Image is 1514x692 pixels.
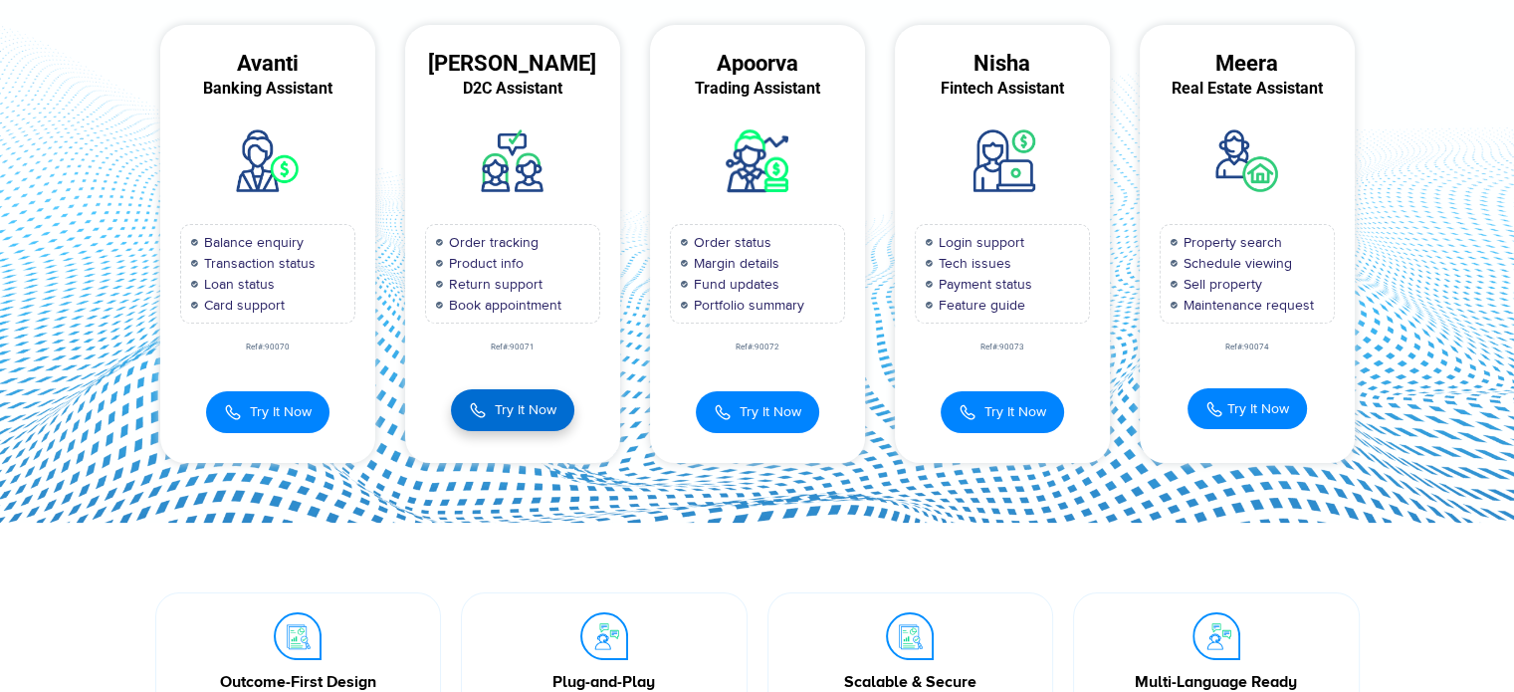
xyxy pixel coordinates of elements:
[405,55,620,73] div: [PERSON_NAME]
[1205,400,1223,418] img: Call Icon
[740,401,801,422] span: Try It Now
[1140,55,1355,73] div: Meera
[650,55,865,73] div: Apoorva
[934,295,1025,316] span: Feature guide
[941,391,1064,433] button: Try It Now
[1140,80,1355,98] div: Real Estate Assistant
[444,295,561,316] span: Book appointment
[469,399,487,421] img: Call Icon
[1179,232,1282,253] span: Property search
[650,80,865,98] div: Trading Assistant
[895,55,1110,73] div: Nisha
[405,80,620,98] div: D2C Assistant
[495,399,556,420] span: Try It Now
[160,55,375,73] div: Avanti
[199,232,304,253] span: Balance enquiry
[444,274,542,295] span: Return support
[959,401,976,423] img: Call Icon
[934,232,1024,253] span: Login support
[444,232,539,253] span: Order tracking
[1179,274,1262,295] span: Sell property
[206,391,329,433] button: Try It Now
[895,80,1110,98] div: Fintech Assistant
[199,274,275,295] span: Loan status
[224,401,242,423] img: Call Icon
[689,232,771,253] span: Order status
[451,389,574,431] button: Try It Now
[689,274,779,295] span: Fund updates
[689,295,804,316] span: Portfolio summary
[1179,253,1292,274] span: Schedule viewing
[1140,344,1355,351] div: Ref#:90074
[250,401,312,422] span: Try It Now
[199,295,285,316] span: Card support
[160,80,375,98] div: Banking Assistant
[984,401,1046,422] span: Try It Now
[405,344,620,351] div: Ref#:90071
[160,344,375,351] div: Ref#:90070
[1179,295,1314,316] span: Maintenance request
[650,344,865,351] div: Ref#:90072
[895,344,1110,351] div: Ref#:90073
[444,253,524,274] span: Product info
[714,401,732,423] img: Call Icon
[934,253,1011,274] span: Tech issues
[199,253,316,274] span: Transaction status
[1188,388,1307,429] button: Try It Now
[696,391,819,433] button: Try It Now
[689,253,779,274] span: Margin details
[1227,400,1289,417] span: Try It Now
[934,274,1032,295] span: Payment status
